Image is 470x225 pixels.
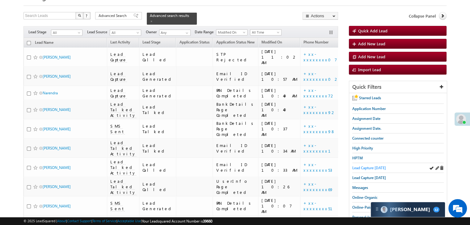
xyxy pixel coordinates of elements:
a: All [51,30,83,36]
a: +xx-xxxxxxxx92 [303,104,336,115]
span: High Priority [352,146,373,150]
div: [DATE] 10:33 AM [261,162,297,173]
span: Personal Jan. [352,215,374,219]
span: Lead Source [87,29,110,35]
div: [DATE] 10:37 AM [261,121,297,137]
span: Quick Add Lead [358,28,387,33]
span: Online-Organic [352,195,378,200]
div: Email ID Verified [216,162,255,173]
span: Modified On [216,30,246,35]
a: Last Activity [107,39,133,47]
span: Lead Talked Activity [110,178,136,195]
a: Acceptable Use [117,219,141,223]
a: +xx-xxxxxxxx02 [303,71,339,82]
span: All Time [250,30,280,35]
span: Lead Talked Activity [110,101,136,118]
span: Import Lead [358,67,381,72]
a: [PERSON_NAME] [43,55,71,59]
span: Lead Stage [28,29,51,35]
a: Lead Name [32,39,57,47]
div: Lead Called [142,181,173,192]
a: [PERSON_NAME] [43,74,71,79]
div: BankDetails Page Completed [216,121,255,137]
span: Your Leadsquared Account Number is [142,219,212,223]
div: PAN Details Completed [216,200,255,211]
span: All [110,30,139,35]
a: [PERSON_NAME] [43,107,71,112]
div: [DATE] 10:57 AM [261,71,297,82]
div: UserInfo Page Completed [216,178,255,195]
div: [DATE] 10:07 AM [261,198,297,214]
span: Messages [352,185,368,190]
input: Check all records [27,41,31,45]
span: 39660 [203,219,212,223]
button: ? [83,12,91,19]
span: Lead Capture [110,51,127,63]
span: Lead Capture [110,71,127,82]
span: SMS Sent [110,123,125,134]
span: Lead Capture [DATE] [352,166,386,170]
div: Lead Generated [142,88,173,99]
a: Application Status [176,39,212,47]
span: Assignment Date [352,116,380,121]
div: Email ID Verified [216,143,255,154]
div: [DATE] 10:40 AM [261,101,297,118]
a: All Time [250,29,282,35]
span: Starred Leads [359,96,381,100]
span: Assignment Date. [352,126,381,131]
div: [DATE] 10:34 AM [261,143,297,154]
div: Lead Talked [142,104,173,115]
a: Modified On [216,29,248,35]
span: SMS Sent [110,200,125,211]
a: [PERSON_NAME] [43,204,71,208]
span: Lead Talked Activity [110,140,136,157]
button: Actions [303,12,338,20]
a: Contact Support [67,219,91,223]
div: Lead Called [142,162,173,173]
a: About [57,219,66,223]
div: Lead Talked [142,123,173,134]
img: d_60004797649_company_0_60004797649 [11,32,26,40]
span: All [51,30,81,35]
span: Add New Lead [358,54,385,59]
span: Application Status New [216,40,254,44]
div: BankDetails Page Completed [216,101,255,118]
div: carter-dragCarter[PERSON_NAME]32 [370,202,445,217]
a: +xx-xxxxxxxx53 [303,162,332,173]
div: Chat with us now [32,32,104,40]
a: [PERSON_NAME] [43,184,71,189]
em: Start Chat [84,177,112,185]
span: Modified On [261,40,282,44]
img: Search [78,14,81,17]
div: Quick Filters [349,81,447,93]
a: +xx-xxxxxxxx72 [303,88,335,98]
span: 32 [433,207,439,212]
span: Application Number [352,106,386,111]
div: STP Rejected [216,51,255,63]
span: Collapse Panel [409,13,436,19]
div: [DATE] 10:49 AM [261,88,297,99]
div: Email ID Verified [216,71,255,82]
a: Show All Items [182,30,190,36]
div: Lead Generated [142,200,173,211]
a: [PERSON_NAME] [43,127,71,131]
a: +xx-xxxxxxxx07 [303,51,337,62]
a: Phone Number [300,39,332,47]
textarea: Type your message and hit 'Enter' [8,57,113,171]
div: Minimize live chat window [101,3,116,18]
span: Add New Lead [358,41,385,46]
span: Online-Paid [352,205,372,210]
div: Lead Talked [142,143,173,154]
div: [DATE] 10:26 AM [261,178,297,195]
input: Type to Search [159,30,191,36]
span: © 2025 LeadSquared | | | | | [23,218,212,224]
a: Lead Stage [139,39,163,47]
a: [PERSON_NAME] [43,146,71,150]
span: HPTM [352,156,363,160]
a: Modified On [258,39,285,47]
span: Application Status [179,40,209,44]
span: Lead Talked Activity [110,159,136,176]
a: +xx-xxxxxxxx14 [303,143,339,153]
div: Lead Called [142,51,173,63]
span: Advanced Search [99,13,129,18]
